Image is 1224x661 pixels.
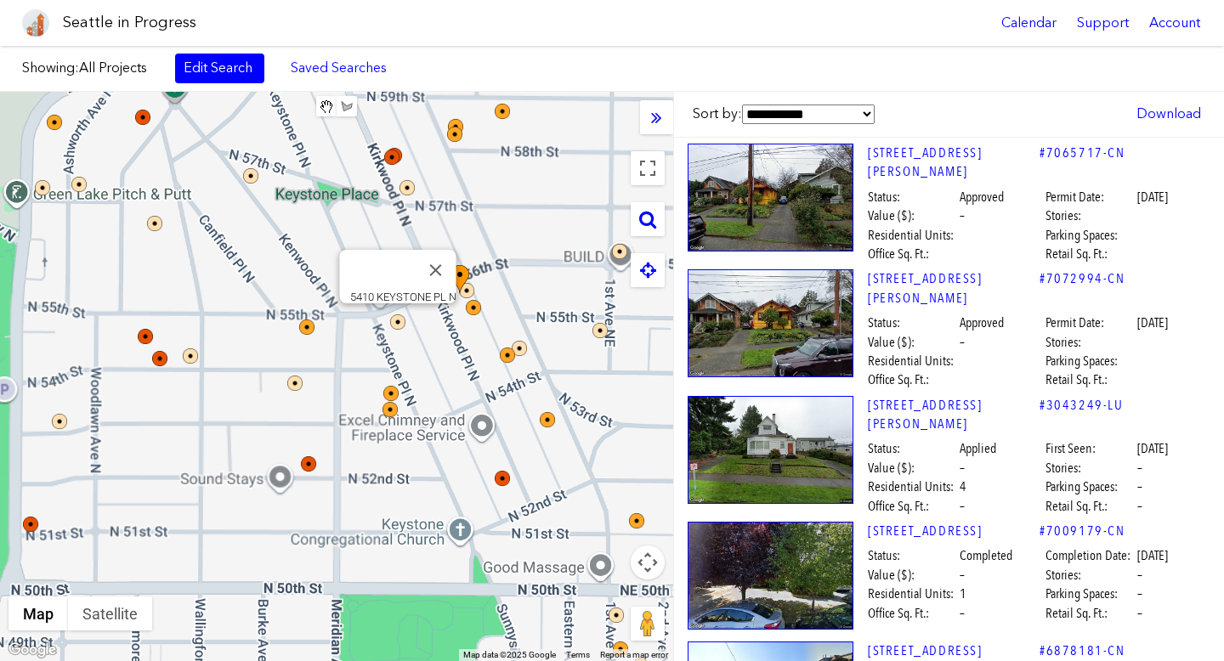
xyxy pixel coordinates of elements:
[868,566,957,585] span: Value ($):
[1045,439,1135,458] span: First Seen:
[868,641,1040,660] a: [STREET_ADDRESS]
[960,188,1004,206] span: Approved
[1137,477,1142,496] span: –
[631,607,665,641] button: Drag Pegman onto the map to open Street View
[337,96,357,116] button: Draw a shape
[1045,585,1135,603] span: Parking Spaces:
[1045,370,1135,389] span: Retail Sq. Ft.:
[960,459,965,477] span: –
[960,333,965,352] span: –
[1045,206,1135,225] span: Stories:
[960,497,965,516] span: –
[1040,396,1124,415] a: #3043249-LU
[693,105,875,124] label: Sort by:
[4,639,60,661] a: Open this area in Google Maps (opens a new window)
[566,650,590,659] a: Terms
[868,459,957,477] span: Value ($):
[1137,585,1142,603] span: –
[868,370,957,389] span: Office Sq. Ft.:
[1045,546,1135,565] span: Completion Date:
[1137,439,1168,458] span: [DATE]
[631,151,665,185] button: Toggle fullscreen view
[631,545,665,579] button: Map camera controls
[1137,566,1142,585] span: –
[175,54,264,82] a: Edit Search
[1045,188,1135,206] span: Permit Date:
[281,54,396,82] a: Saved Searches
[960,604,965,623] span: –
[1137,188,1168,206] span: [DATE]
[868,585,957,603] span: Residential Units:
[1040,641,1125,660] a: #6878181-CN
[1137,497,1142,516] span: –
[63,12,196,33] h1: Seattle in Progress
[868,333,957,352] span: Value ($):
[868,352,957,370] span: Residential Units:
[1040,144,1125,162] a: #7065717-CN
[868,188,957,206] span: Status:
[960,566,965,585] span: –
[868,396,1040,434] a: [STREET_ADDRESS][PERSON_NAME]
[416,250,456,291] button: Close
[868,144,1040,182] a: [STREET_ADDRESS][PERSON_NAME]
[868,604,957,623] span: Office Sq. Ft.:
[1137,314,1168,332] span: [DATE]
[868,439,957,458] span: Status:
[1137,604,1142,623] span: –
[960,206,965,225] span: –
[688,522,853,630] img: 4615_2ND_AVE_NE_SEATTLE.jpg
[68,596,152,630] button: Show satellite imagery
[960,546,1012,565] span: Completed
[1040,522,1125,540] a: #7009179-CN
[1045,226,1135,245] span: Parking Spaces:
[1040,269,1125,288] a: #7072994-CN
[1128,99,1210,128] a: Download
[1045,566,1135,585] span: Stories:
[868,269,1040,308] a: [STREET_ADDRESS][PERSON_NAME]
[1137,459,1142,477] span: –
[960,477,966,496] span: 4
[960,585,966,603] span: 1
[688,269,853,377] img: 4529_CORLISS_AVE_N_SEATTLE.jpg
[4,639,60,661] img: Google
[463,650,556,659] span: Map data ©2025 Google
[868,245,957,263] span: Office Sq. Ft.:
[868,226,957,245] span: Residential Units:
[1045,604,1135,623] span: Retail Sq. Ft.:
[1045,352,1135,370] span: Parking Spaces:
[960,314,1004,332] span: Approved
[8,596,68,630] button: Show street map
[1045,477,1135,496] span: Parking Spaces:
[868,206,957,225] span: Value ($):
[868,546,957,565] span: Status:
[868,522,1040,540] a: [STREET_ADDRESS]
[1045,333,1135,352] span: Stories:
[1045,314,1135,332] span: Permit Date:
[960,439,996,458] span: Applied
[868,477,957,496] span: Residential Units:
[1045,245,1135,263] span: Retail Sq. Ft.:
[1045,459,1135,477] span: Stories:
[22,59,158,77] label: Showing:
[350,291,456,303] div: 5410 KEYSTONE PL N
[688,396,853,504] img: 4514_CORLISS_AVE_N_SEATTLE.jpg
[868,497,957,516] span: Office Sq. Ft.:
[868,314,957,332] span: Status:
[688,144,853,251] img: 4531_CORLISS_AVE_N_SEATTLE.jpg
[316,96,337,116] button: Stop drawing
[742,105,875,124] select: Sort by:
[1045,497,1135,516] span: Retail Sq. Ft.:
[79,59,147,76] span: All Projects
[1137,546,1168,565] span: [DATE]
[22,9,49,37] img: favicon-96x96.png
[600,650,668,659] a: Report a map error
